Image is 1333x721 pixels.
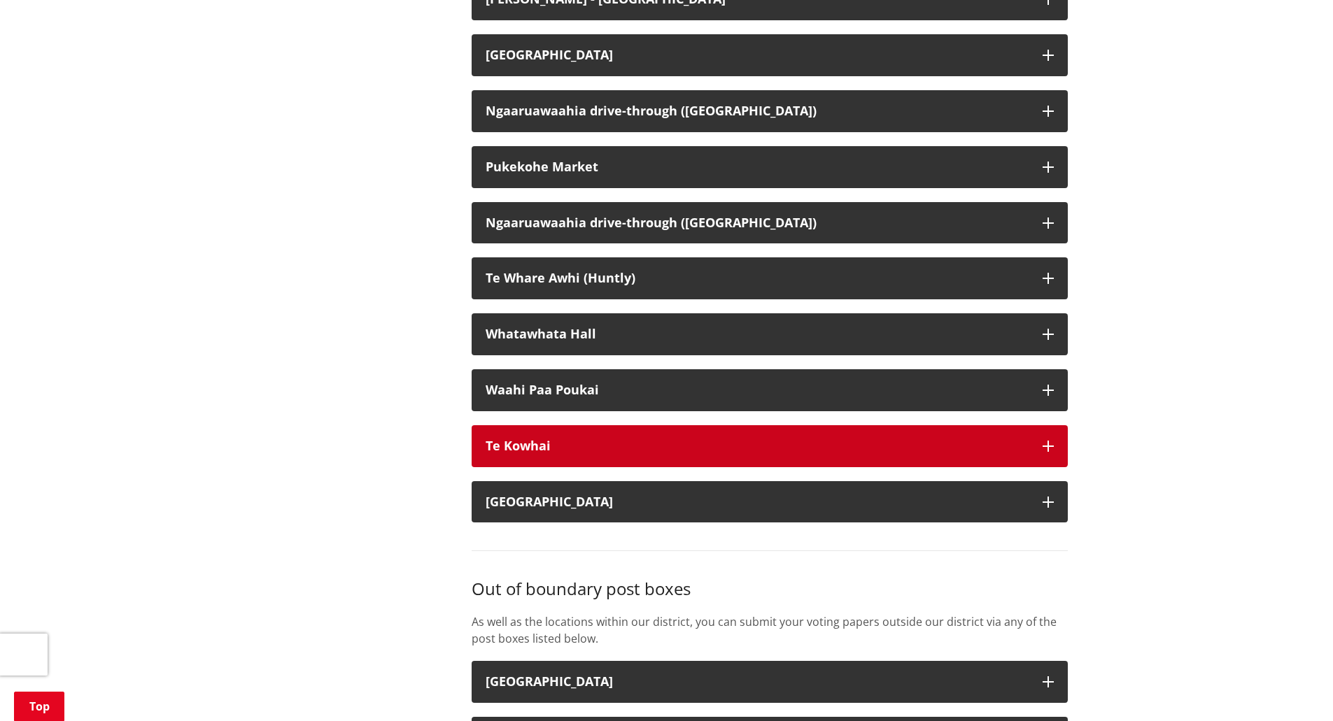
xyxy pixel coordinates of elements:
div: Pukekohe Market [486,160,1029,174]
a: Top [14,692,64,721]
button: Ngaaruawaahia drive-through ([GEOGRAPHIC_DATA]) [472,90,1068,132]
div: [GEOGRAPHIC_DATA] [486,495,1029,509]
div: Te Whare Awhi (Huntly) [486,271,1029,285]
button: Te Whare Awhi (Huntly) [472,257,1068,299]
div: Ngaaruawaahia drive-through ([GEOGRAPHIC_DATA]) [486,104,1029,118]
button: [GEOGRAPHIC_DATA] [472,481,1068,523]
button: Te Kowhai [472,425,1068,467]
h3: Out of boundary post boxes [472,579,1068,599]
p: As well as the locations within our district, you can submit your voting papers outside our distr... [472,613,1068,647]
div: Ngaaruawaahia drive-through ([GEOGRAPHIC_DATA]) [486,216,1029,230]
button: Ngaaruawaahia drive-through ([GEOGRAPHIC_DATA]) [472,202,1068,244]
button: [GEOGRAPHIC_DATA] [472,661,1068,703]
button: Pukekohe Market [472,146,1068,188]
button: [GEOGRAPHIC_DATA] [472,34,1068,76]
strong: [GEOGRAPHIC_DATA] [486,673,613,690]
div: Waahi Paa Poukai [486,383,1029,397]
div: [GEOGRAPHIC_DATA] [486,48,1029,62]
button: Whatawhata Hall [472,313,1068,355]
div: Te Kowhai [486,439,1029,453]
button: Waahi Paa Poukai [472,369,1068,411]
div: Whatawhata Hall [486,327,1029,341]
iframe: Messenger Launcher [1269,662,1319,713]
